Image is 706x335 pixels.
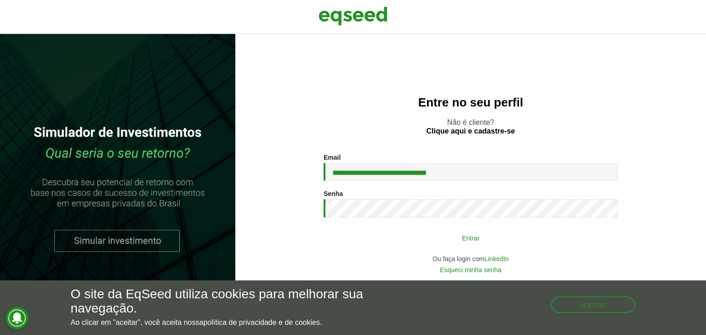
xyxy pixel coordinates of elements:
h2: Entre no seu perfil [254,96,688,109]
a: Esqueci minha senha [440,267,501,273]
h5: O site da EqSeed utiliza cookies para melhorar sua navegação. [71,287,410,316]
p: Não é cliente? [254,118,688,135]
label: Email [324,154,341,161]
a: política de privacidade e de cookies [203,319,320,326]
p: Ao clicar em "aceitar", você aceita nossa . [71,318,410,327]
a: Clique aqui e cadastre-se [427,128,515,135]
a: LinkedIn [484,256,509,262]
button: Entrar [351,229,590,246]
button: Aceitar [551,296,636,313]
img: EqSeed Logo [319,5,387,28]
label: Senha [324,190,343,197]
div: Ou faça login com [324,256,618,262]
